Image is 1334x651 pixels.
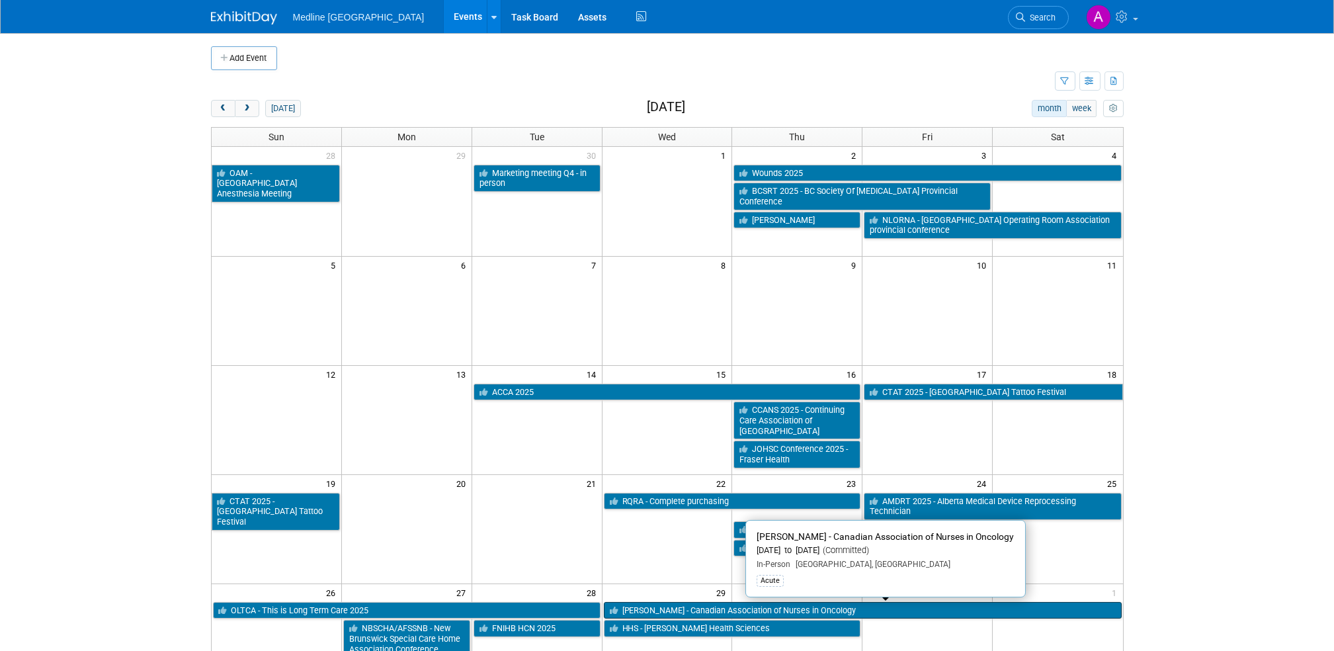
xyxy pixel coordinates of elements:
[733,402,860,439] a: CCANS 2025 - Continuing Care Association of [GEOGRAPHIC_DATA]
[790,560,951,569] span: [GEOGRAPHIC_DATA], [GEOGRAPHIC_DATA]
[325,584,341,601] span: 26
[1086,5,1111,30] img: Angela Douglas
[715,366,731,382] span: 15
[733,165,1121,182] a: Wounds 2025
[604,493,861,510] a: RQRA - Complete purchasing
[733,521,991,539] a: AFHTO
[976,475,992,492] span: 24
[1051,132,1065,142] span: Sat
[715,584,731,601] span: 29
[474,384,861,401] a: ACCA 2025
[757,560,790,569] span: In-Person
[212,165,340,202] a: OAM - [GEOGRAPHIC_DATA] Anesthesia Meeting
[1103,100,1123,117] button: myCustomButton
[850,257,862,273] span: 9
[976,366,992,382] span: 17
[1066,100,1097,117] button: week
[845,475,862,492] span: 23
[293,12,425,22] span: Medline [GEOGRAPHIC_DATA]
[720,147,731,163] span: 1
[733,212,860,229] a: [PERSON_NAME]
[530,132,544,142] span: Tue
[864,384,1122,401] a: CTAT 2025 - [GEOGRAPHIC_DATA] Tattoo Festival
[757,575,784,587] div: Acute
[757,545,1015,556] div: [DATE] to [DATE]
[1008,6,1069,29] a: Search
[845,366,862,382] span: 16
[455,366,472,382] span: 13
[1106,475,1123,492] span: 25
[733,441,860,468] a: JOHSC Conference 2025 - Fraser Health
[325,147,341,163] span: 28
[211,46,277,70] button: Add Event
[1026,13,1056,22] span: Search
[850,147,862,163] span: 2
[235,100,259,117] button: next
[397,132,416,142] span: Mon
[212,493,340,531] a: CTAT 2025 - [GEOGRAPHIC_DATA] Tattoo Festival
[733,540,991,557] a: AQRDM
[460,257,472,273] span: 6
[1109,105,1118,113] i: Personalize Calendar
[789,132,805,142] span: Thu
[474,165,601,192] a: Marketing meeting Q4 - in person
[455,475,472,492] span: 20
[720,257,731,273] span: 8
[211,11,277,24] img: ExhibitDay
[658,132,676,142] span: Wed
[864,493,1121,520] a: AMDRT 2025 - Alberta Medical Device Reprocessing Technician
[585,147,602,163] span: 30
[1032,100,1067,117] button: month
[211,100,235,117] button: prev
[213,602,601,619] a: OLTCA - This is Long Term Care 2025
[590,257,602,273] span: 7
[455,584,472,601] span: 27
[474,620,601,637] a: FNIHB HCN 2025
[733,183,991,210] a: BCSRT 2025 - BC Society Of [MEDICAL_DATA] Provincial Conference
[585,366,602,382] span: 14
[864,212,1121,239] a: NLORNA - [GEOGRAPHIC_DATA] Operating Room Association provincial conference
[325,475,341,492] span: 19
[715,475,731,492] span: 22
[585,475,602,492] span: 21
[1111,584,1123,601] span: 1
[819,545,869,555] span: (Committed)
[269,132,284,142] span: Sun
[922,132,933,142] span: Fri
[1106,366,1123,382] span: 18
[604,620,861,637] a: HHS - [PERSON_NAME] Health Sciences
[455,147,472,163] span: 29
[604,602,1122,619] a: [PERSON_NAME] - Canadian Association of Nurses in Oncology
[329,257,341,273] span: 5
[976,257,992,273] span: 10
[1111,147,1123,163] span: 4
[325,366,341,382] span: 12
[647,100,685,114] h2: [DATE]
[1106,257,1123,273] span: 11
[757,531,1015,542] span: [PERSON_NAME] - Canadian Association of Nurses in Oncology
[585,584,602,601] span: 28
[980,147,992,163] span: 3
[265,100,300,117] button: [DATE]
